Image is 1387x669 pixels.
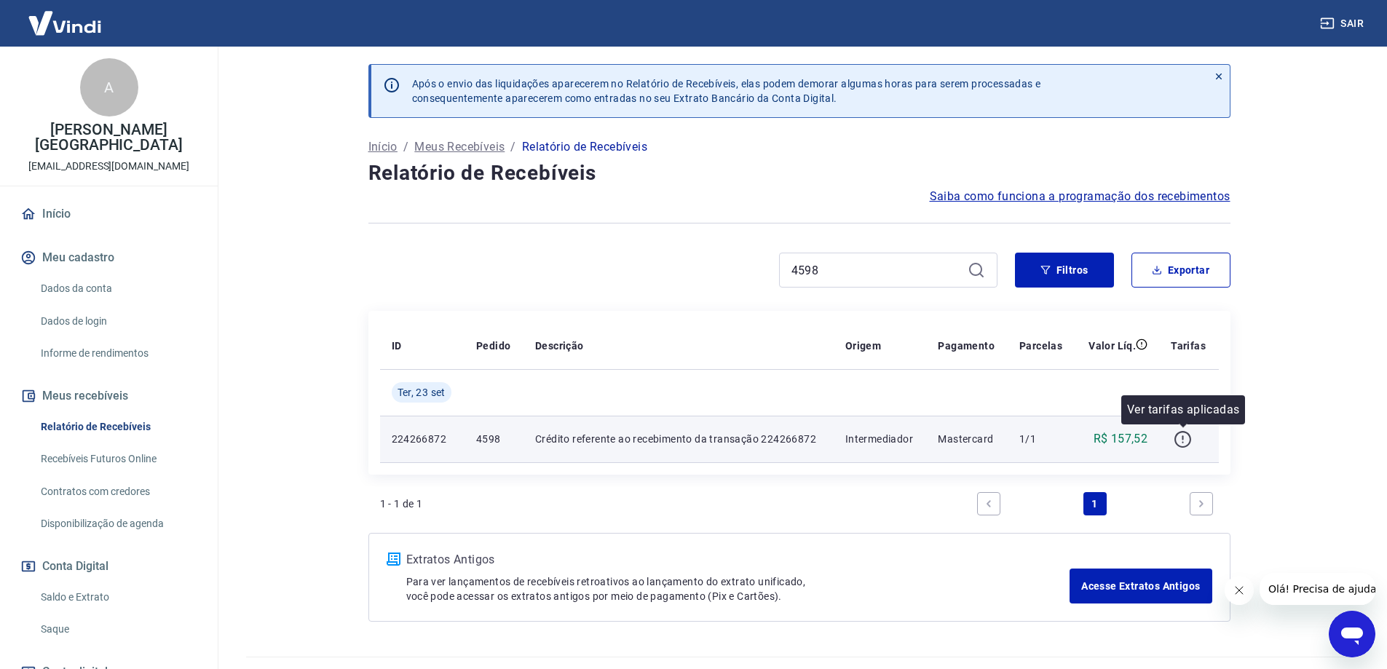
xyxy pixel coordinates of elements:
p: [PERSON_NAME] [GEOGRAPHIC_DATA] [12,122,206,153]
p: Pedido [476,339,510,353]
a: Início [17,198,200,230]
input: Busque pelo número do pedido [791,259,962,281]
p: Tarifas [1171,339,1206,353]
a: Início [368,138,398,156]
button: Exportar [1131,253,1230,288]
span: Ter, 23 set [398,385,446,400]
p: Ver tarifas aplicadas [1127,401,1239,419]
a: Recebíveis Futuros Online [35,444,200,474]
a: Dados de login [35,306,200,336]
p: 1/1 [1019,432,1064,446]
iframe: Mensagem da empresa [1260,573,1375,605]
button: Filtros [1015,253,1114,288]
button: Conta Digital [17,550,200,582]
ul: Pagination [971,486,1219,521]
a: Page 1 is your current page [1083,492,1107,515]
button: Meu cadastro [17,242,200,274]
p: 224266872 [392,432,454,446]
p: Valor Líq. [1088,339,1136,353]
p: Crédito referente ao recebimento da transação 224266872 [535,432,822,446]
p: / [403,138,408,156]
iframe: Botão para abrir a janela de mensagens [1329,611,1375,657]
a: Previous page [977,492,1000,515]
a: Dados da conta [35,274,200,304]
a: Saldo e Extrato [35,582,200,612]
p: Mastercard [938,432,996,446]
a: Saiba como funciona a programação dos recebimentos [930,188,1230,205]
p: Descrição [535,339,584,353]
button: Sair [1317,10,1370,37]
a: Acesse Extratos Antigos [1070,569,1212,603]
p: Após o envio das liquidações aparecerem no Relatório de Recebíveis, elas podem demorar algumas ho... [412,76,1041,106]
p: Intermediador [845,432,915,446]
span: Olá! Precisa de ajuda? [9,10,122,22]
p: 4598 [476,432,512,446]
p: Pagamento [938,339,995,353]
iframe: Fechar mensagem [1225,576,1254,605]
img: Vindi [17,1,112,45]
div: A [80,58,138,116]
button: Meus recebíveis [17,380,200,412]
p: / [510,138,515,156]
p: R$ 157,52 [1094,430,1148,448]
a: Informe de rendimentos [35,339,200,368]
a: Relatório de Recebíveis [35,412,200,442]
a: Next page [1190,492,1213,515]
p: Relatório de Recebíveis [522,138,647,156]
p: Extratos Antigos [406,551,1070,569]
p: Para ver lançamentos de recebíveis retroativos ao lançamento do extrato unificado, você pode aces... [406,574,1070,603]
p: Parcelas [1019,339,1062,353]
a: Meus Recebíveis [414,138,505,156]
p: Origem [845,339,881,353]
p: [EMAIL_ADDRESS][DOMAIN_NAME] [28,159,189,174]
a: Contratos com credores [35,477,200,507]
p: ID [392,339,402,353]
a: Disponibilização de agenda [35,509,200,539]
a: Saque [35,614,200,644]
h4: Relatório de Recebíveis [368,159,1230,188]
img: ícone [387,553,400,566]
p: 1 - 1 de 1 [380,496,423,511]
